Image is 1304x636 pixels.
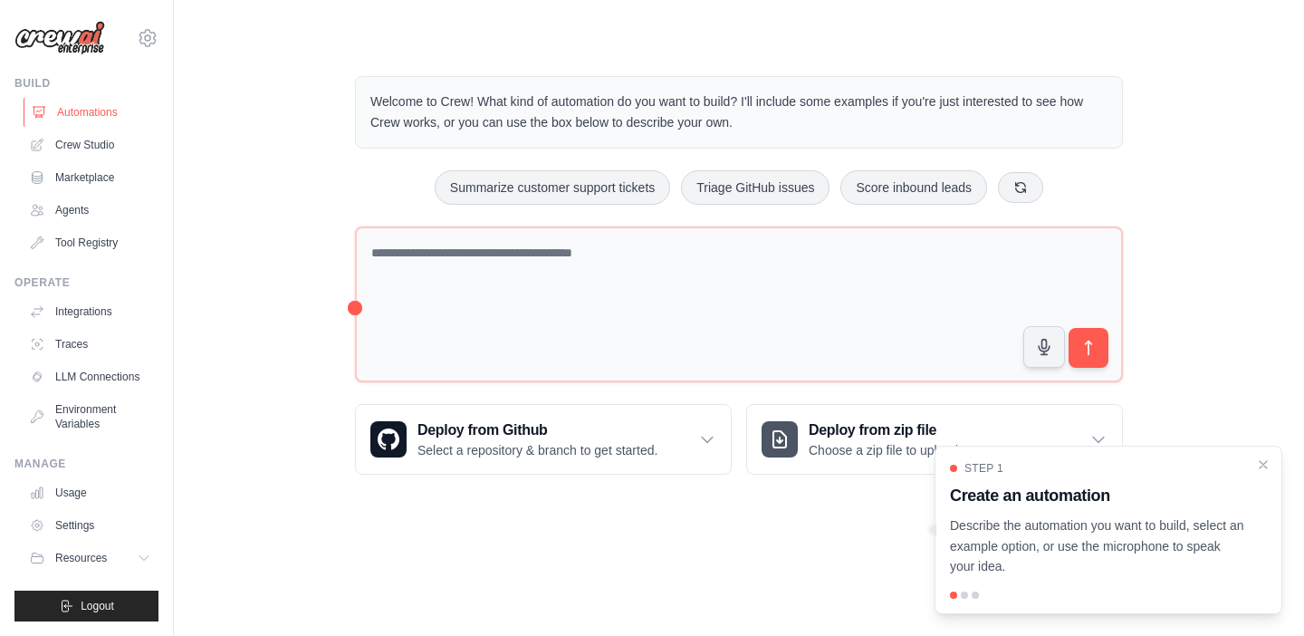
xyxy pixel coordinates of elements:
button: Score inbound leads [840,170,987,205]
img: Logo [14,21,105,55]
iframe: Chat Widget [1213,549,1304,636]
button: Logout [14,591,158,622]
a: Agents [22,196,158,225]
p: Welcome to Crew! What kind of automation do you want to build? I'll include some examples if you'... [370,92,1107,133]
a: Environment Variables [22,395,158,438]
a: Marketplace [22,163,158,192]
a: LLM Connections [22,362,158,391]
span: Step 1 [964,461,1003,476]
div: Manage [14,457,158,471]
a: Tool Registry [22,228,158,257]
p: Choose a zip file to upload. [809,441,962,459]
span: Logout [81,599,114,613]
a: Automations [24,98,160,127]
a: Usage [22,478,158,507]
p: Select a repository & branch to get started. [417,441,657,459]
button: Summarize customer support tickets [435,170,670,205]
a: Crew Studio [22,130,158,159]
button: Close walkthrough [1256,458,1270,472]
span: Resources [55,551,107,565]
h3: Deploy from Github [417,419,657,441]
h3: Deploy from zip file [809,419,962,441]
p: Describe the automation you want to build, select an example option, or use the microphone to spe... [950,516,1245,577]
a: Settings [22,511,158,540]
button: Triage GitHub issues [681,170,829,205]
a: Traces [22,330,158,359]
a: Integrations [22,297,158,326]
h3: Create an automation [950,483,1245,508]
div: Build [14,76,158,91]
button: Resources [22,544,158,573]
div: Operate [14,275,158,290]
